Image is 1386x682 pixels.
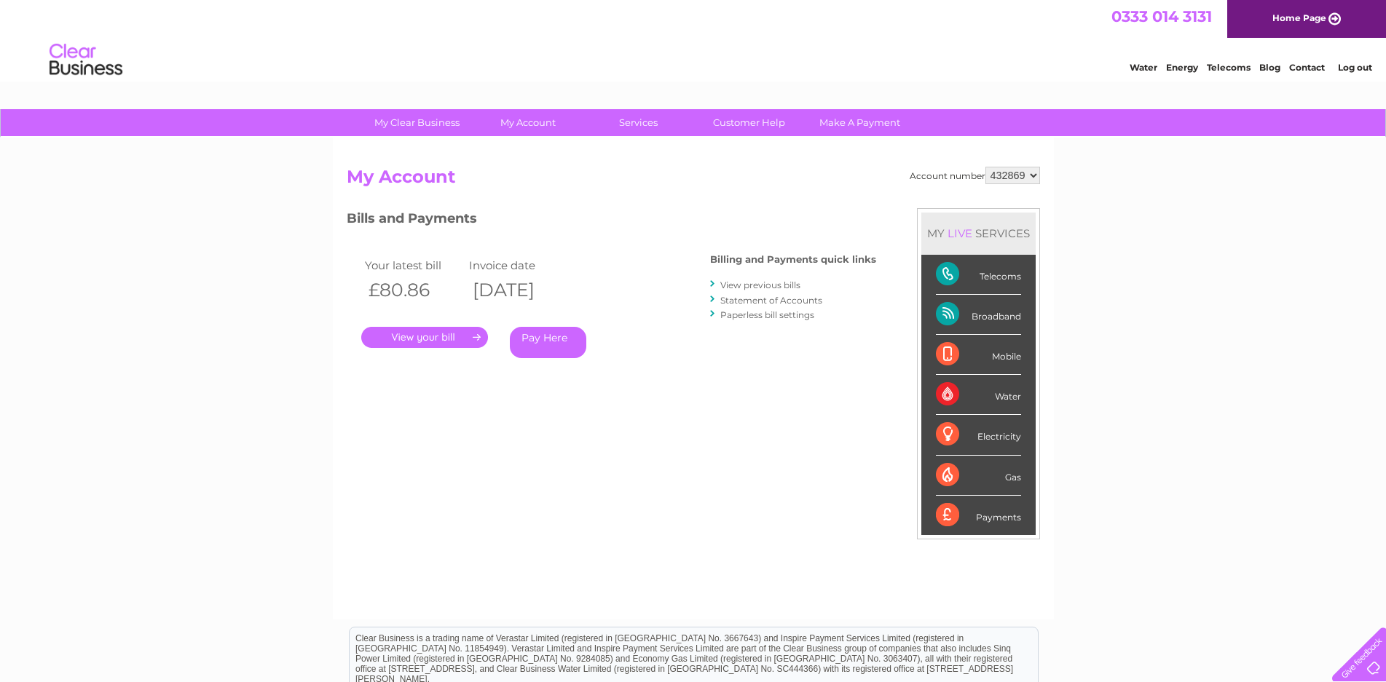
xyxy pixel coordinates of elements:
[347,167,1040,194] h2: My Account
[1111,7,1212,25] a: 0333 014 3131
[689,109,809,136] a: Customer Help
[361,327,488,348] a: .
[936,415,1021,455] div: Electricity
[357,109,477,136] a: My Clear Business
[720,279,800,290] a: View previous bills
[350,8,1038,71] div: Clear Business is a trading name of Verastar Limited (registered in [GEOGRAPHIC_DATA] No. 3667643...
[936,335,1021,375] div: Mobile
[720,309,814,320] a: Paperless bill settings
[465,275,570,305] th: [DATE]
[361,255,466,275] td: Your latest bill
[465,255,570,275] td: Invoice date
[800,109,920,136] a: Make A Payment
[1130,62,1157,73] a: Water
[347,208,876,234] h3: Bills and Payments
[910,167,1040,184] div: Account number
[710,254,876,265] h4: Billing and Payments quick links
[936,295,1021,335] div: Broadband
[936,456,1021,496] div: Gas
[720,295,822,306] a: Statement of Accounts
[578,109,698,136] a: Services
[936,375,1021,415] div: Water
[1289,62,1325,73] a: Contact
[1259,62,1280,73] a: Blog
[1166,62,1198,73] a: Energy
[936,255,1021,295] div: Telecoms
[1207,62,1251,73] a: Telecoms
[468,109,588,136] a: My Account
[361,275,466,305] th: £80.86
[945,226,975,240] div: LIVE
[510,327,586,358] a: Pay Here
[49,38,123,82] img: logo.png
[1338,62,1372,73] a: Log out
[936,496,1021,535] div: Payments
[921,213,1036,254] div: MY SERVICES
